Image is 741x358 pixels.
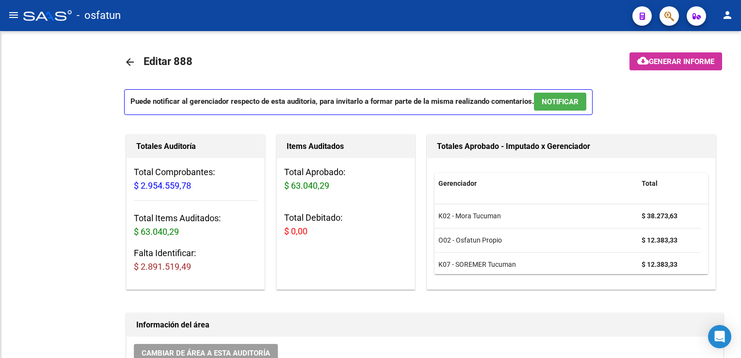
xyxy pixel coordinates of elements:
span: - osfatun [77,5,121,26]
strong: $ 38.273,63 [642,212,677,220]
span: $ 63.040,29 [284,180,329,191]
datatable-header-cell: Gerenciador [435,173,638,194]
h3: Total Comprobantes: [134,165,257,193]
h1: Totales Aprobado - Imputado x Gerenciador [437,139,706,154]
mat-icon: arrow_back [124,56,136,68]
span: NOTIFICAR [542,98,579,106]
h1: Información del área [136,317,713,333]
h1: Items Auditados [287,139,405,154]
div: Open Intercom Messenger [708,325,731,348]
span: $ 0,00 [284,226,307,236]
mat-icon: menu [8,9,19,21]
datatable-header-cell: Total [638,173,701,194]
span: Gerenciador [438,179,477,187]
span: $ 2.891.519,49 [134,261,191,272]
strong: $ 12.383,33 [642,236,677,244]
h3: Total Aprobado: [284,165,407,193]
h3: Total Debitado: [284,211,407,238]
span: $ 2.954.559,78 [134,180,191,191]
span: $ 63.040,29 [134,227,179,237]
span: Generar informe [649,57,714,66]
p: Puede notificar al gerenciador respecto de esta auditoria, para invitarlo a formar parte de la mi... [124,89,593,115]
span: Editar 888 [144,55,193,67]
h3: Total Items Auditados: [134,212,257,239]
span: Total [642,179,658,187]
span: Cambiar de área a esta auditoría [142,349,270,358]
span: K07 - SOREMER Tucuman [438,260,516,268]
button: Generar informe [629,52,722,70]
h3: Falta Identificar: [134,246,257,274]
mat-icon: person [722,9,733,21]
button: NOTIFICAR [534,93,586,111]
span: K02 - Mora Tucuman [438,212,501,220]
mat-icon: cloud_download [637,55,649,66]
h1: Totales Auditoría [136,139,255,154]
span: O02 - Osfatun Propio [438,236,502,244]
strong: $ 12.383,33 [642,260,677,268]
